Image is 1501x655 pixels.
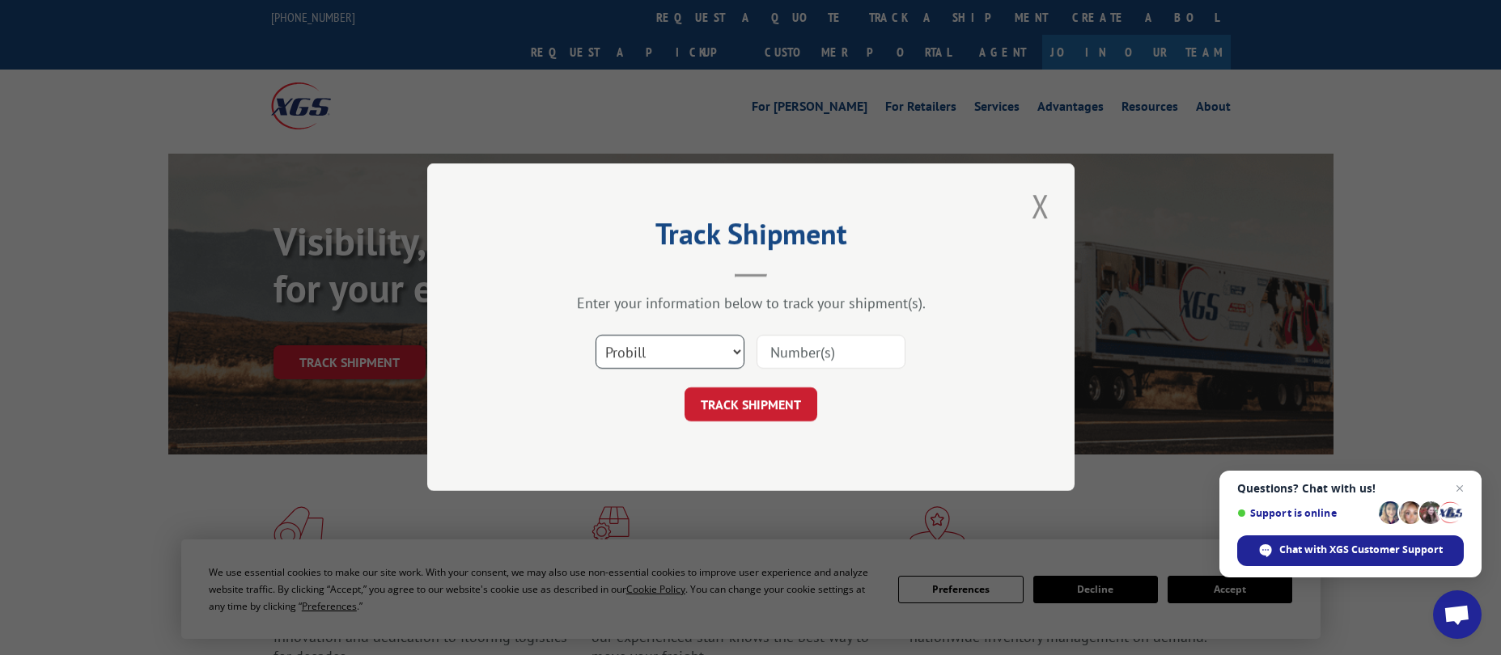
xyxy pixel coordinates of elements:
button: TRACK SHIPMENT [685,388,817,422]
span: Chat with XGS Customer Support [1237,535,1464,566]
h2: Track Shipment [508,222,994,253]
a: Open chat [1433,590,1482,639]
span: Chat with XGS Customer Support [1279,543,1443,557]
span: Support is online [1237,507,1373,519]
div: Enter your information below to track your shipment(s). [508,294,994,313]
button: Close modal [1027,184,1054,228]
span: Questions? Chat with us! [1237,482,1464,495]
input: Number(s) [757,336,905,370]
